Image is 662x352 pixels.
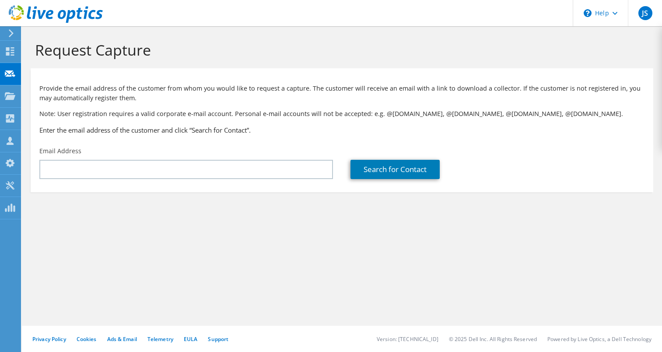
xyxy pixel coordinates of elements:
[350,160,440,179] a: Search for Contact
[107,335,137,343] a: Ads & Email
[35,41,644,59] h1: Request Capture
[377,335,438,343] li: Version: [TECHNICAL_ID]
[147,335,173,343] a: Telemetry
[39,84,644,103] p: Provide the email address of the customer from whom you would like to request a capture. The cust...
[638,6,652,20] span: JS
[39,125,644,135] h3: Enter the email address of the customer and click “Search for Contact”.
[547,335,651,343] li: Powered by Live Optics, a Dell Technology
[39,109,644,119] p: Note: User registration requires a valid corporate e-mail account. Personal e-mail accounts will ...
[32,335,66,343] a: Privacy Policy
[77,335,97,343] a: Cookies
[208,335,228,343] a: Support
[39,147,81,155] label: Email Address
[584,9,592,17] svg: \n
[184,335,197,343] a: EULA
[449,335,537,343] li: © 2025 Dell Inc. All Rights Reserved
